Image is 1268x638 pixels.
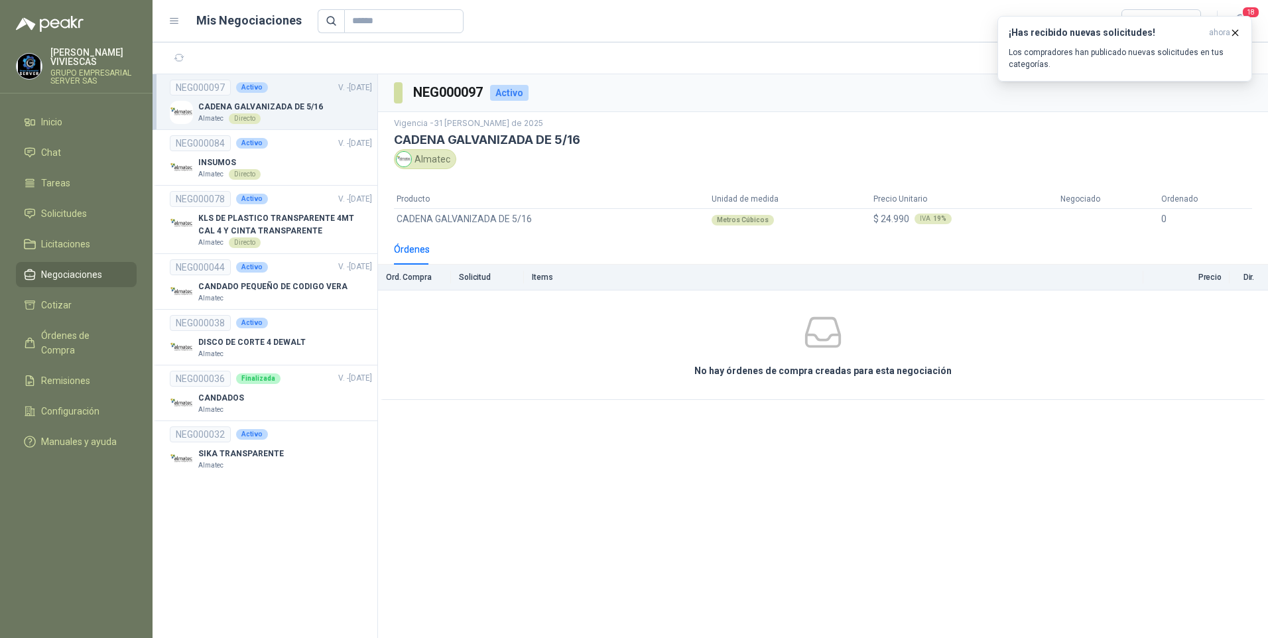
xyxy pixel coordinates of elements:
[198,349,223,359] p: Almatec
[712,215,774,225] div: Metros Cúbicos
[198,157,261,169] p: INSUMOS
[170,101,193,124] img: Company Logo
[170,259,372,304] a: NEG000044ActivoV. -[DATE] Company LogoCANDADO PEQUEÑO DE CODIGO VERAAlmatec
[198,293,223,304] p: Almatec
[41,328,124,357] span: Órdenes de Compra
[170,80,372,124] a: NEG000097ActivoV. -[DATE] Company LogoCADENA GALVANIZADA DE 5/16AlmatecDirecto
[16,201,137,226] a: Solicitudes
[170,157,193,180] img: Company Logo
[41,176,70,190] span: Tareas
[198,169,223,180] p: Almatec
[1228,9,1252,33] button: 18
[170,135,231,151] div: NEG000084
[41,237,90,251] span: Licitaciones
[16,231,137,257] a: Licitaciones
[170,426,231,442] div: NEG000032
[41,373,90,388] span: Remisiones
[50,69,137,85] p: GRUPO EMPRESARIAL SERVER SAS
[236,373,281,384] div: Finalizada
[1058,190,1159,208] th: Negociado
[16,323,137,363] a: Órdenes de Compra
[236,262,268,273] div: Activo
[170,191,231,207] div: NEG000078
[338,262,372,271] span: V. - [DATE]
[198,460,223,471] p: Almatec
[694,363,952,378] h3: No hay órdenes de compra creadas para esta negociación
[229,113,261,124] div: Directo
[16,368,137,393] a: Remisiones
[16,399,137,424] a: Configuración
[198,281,348,293] p: CANDADO PEQUEÑO DE CODIGO VERA
[16,16,84,32] img: Logo peakr
[378,265,451,290] th: Ord. Compra
[871,190,1058,208] th: Precio Unitario
[709,190,871,208] th: Unidad de medida
[41,267,102,282] span: Negociaciones
[170,135,372,180] a: NEG000084ActivoV. -[DATE] Company LogoINSUMOSAlmatecDirecto
[170,259,231,275] div: NEG000044
[170,281,193,304] img: Company Logo
[338,139,372,148] span: V. - [DATE]
[41,434,117,449] span: Manuales y ayuda
[41,145,61,160] span: Chat
[170,371,372,415] a: NEG000036FinalizadaV. -[DATE] Company LogoCANDADOSAlmatec
[16,170,137,196] a: Tareas
[394,133,1252,147] h3: CADENA GALVANIZADA DE 5/16
[50,48,137,66] p: [PERSON_NAME] VIVIESCAS
[1209,27,1230,38] span: ahora
[451,265,524,290] th: Solicitud
[198,392,244,405] p: CANDADOS
[490,85,529,101] div: Activo
[170,392,193,415] img: Company Logo
[170,448,193,471] img: Company Logo
[1143,265,1230,290] th: Precio
[397,152,411,166] img: Company Logo
[198,212,372,237] p: KLS DE PLASTICO TRANSPARENTE 4MT CAL 4 Y CINTA TRANSPARENTE
[16,429,137,454] a: Manuales y ayuda
[16,140,137,165] a: Chat
[236,138,268,149] div: Activo
[198,448,284,460] p: SIKA TRANSPARENTE
[198,405,223,415] p: Almatec
[17,54,42,79] img: Company Logo
[198,113,223,124] p: Almatec
[1241,6,1260,19] span: 18
[394,149,456,169] div: Almatec
[1159,208,1252,229] td: 0
[170,212,193,235] img: Company Logo
[915,214,952,224] div: IVA
[394,117,1252,130] p: Vigencia - 31 [PERSON_NAME] de 2025
[198,336,306,349] p: DISCO DE CORTE 4 DEWALT
[41,298,72,312] span: Cotizar
[170,315,372,359] a: NEG000038ActivoCompany LogoDISCO DE CORTE 4 DEWALTAlmatec
[236,318,268,328] div: Activo
[41,206,87,221] span: Solicitudes
[524,265,1143,290] th: Items
[170,315,231,331] div: NEG000038
[338,194,372,204] span: V. - [DATE]
[997,16,1252,82] button: ¡Has recibido nuevas solicitudes!ahora Los compradores han publicado nuevas solicitudes en tus ca...
[394,242,430,257] div: Órdenes
[413,82,485,103] h3: NEG000097
[16,292,137,318] a: Cotizar
[229,169,261,180] div: Directo
[170,80,231,96] div: NEG000097
[16,262,137,287] a: Negociaciones
[41,404,99,418] span: Configuración
[397,212,532,226] span: CADENA GALVANIZADA DE 5/16
[198,237,223,248] p: Almatec
[170,371,231,387] div: NEG000036
[338,83,372,92] span: V. - [DATE]
[198,101,323,113] p: CADENA GALVANIZADA DE 5/16
[236,194,268,204] div: Activo
[196,11,302,30] h1: Mis Negociaciones
[1009,46,1241,70] p: Los compradores han publicado nuevas solicitudes en tus categorías.
[338,373,372,383] span: V. - [DATE]
[16,109,137,135] a: Inicio
[41,115,62,129] span: Inicio
[873,212,909,226] span: $ 24.990
[394,190,709,208] th: Producto
[170,191,372,248] a: NEG000078ActivoV. -[DATE] Company LogoKLS DE PLASTICO TRANSPARENTE 4MT CAL 4 Y CINTA TRANSPARENTE...
[170,426,372,471] a: NEG000032ActivoCompany LogoSIKA TRANSPARENTEAlmatec
[1009,27,1204,38] h3: ¡Has recibido nuevas solicitudes!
